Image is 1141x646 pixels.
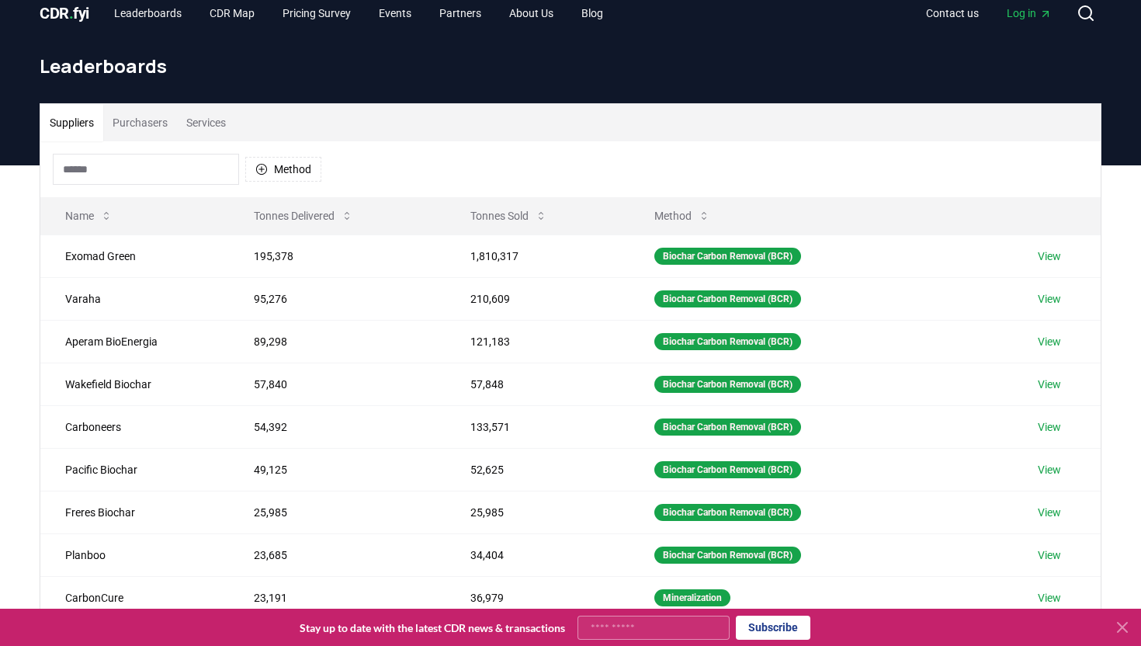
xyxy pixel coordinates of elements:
td: Wakefield Biochar [40,363,229,405]
td: 23,685 [229,533,446,576]
button: Services [177,104,235,141]
div: Biochar Carbon Removal (BCR) [654,333,801,350]
td: 25,985 [229,491,446,533]
div: Biochar Carbon Removal (BCR) [654,376,801,393]
div: Biochar Carbon Removal (BCR) [654,248,801,265]
td: 195,378 [229,234,446,277]
td: 52,625 [446,448,629,491]
td: 54,392 [229,405,446,448]
button: Purchasers [103,104,177,141]
td: 121,183 [446,320,629,363]
td: Varaha [40,277,229,320]
td: 89,298 [229,320,446,363]
td: CarbonCure [40,576,229,619]
button: Tonnes Delivered [241,200,366,231]
a: CDR.fyi [40,2,89,24]
td: 133,571 [446,405,629,448]
a: View [1038,505,1061,520]
td: Freres Biochar [40,491,229,533]
button: Tonnes Sold [458,200,560,231]
button: Method [245,157,321,182]
td: 95,276 [229,277,446,320]
a: View [1038,419,1061,435]
a: View [1038,462,1061,478]
div: Biochar Carbon Removal (BCR) [654,419,801,436]
a: View [1038,291,1061,307]
div: Biochar Carbon Removal (BCR) [654,504,801,521]
span: Log in [1007,5,1052,21]
div: Biochar Carbon Removal (BCR) [654,461,801,478]
td: Carboneers [40,405,229,448]
a: View [1038,377,1061,392]
td: 34,404 [446,533,629,576]
td: Aperam BioEnergia [40,320,229,363]
div: Mineralization [654,589,730,606]
td: 57,840 [229,363,446,405]
td: Exomad Green [40,234,229,277]
td: 25,985 [446,491,629,533]
td: 210,609 [446,277,629,320]
a: View [1038,590,1061,606]
span: . [69,4,74,23]
a: View [1038,248,1061,264]
span: CDR fyi [40,4,89,23]
div: Biochar Carbon Removal (BCR) [654,547,801,564]
td: 1,810,317 [446,234,629,277]
button: Name [53,200,125,231]
td: Pacific Biochar [40,448,229,491]
a: View [1038,547,1061,563]
div: Biochar Carbon Removal (BCR) [654,290,801,307]
button: Method [642,200,723,231]
td: 23,191 [229,576,446,619]
td: 36,979 [446,576,629,619]
a: View [1038,334,1061,349]
h1: Leaderboards [40,54,1101,78]
td: 57,848 [446,363,629,405]
td: Planboo [40,533,229,576]
button: Suppliers [40,104,103,141]
td: 49,125 [229,448,446,491]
